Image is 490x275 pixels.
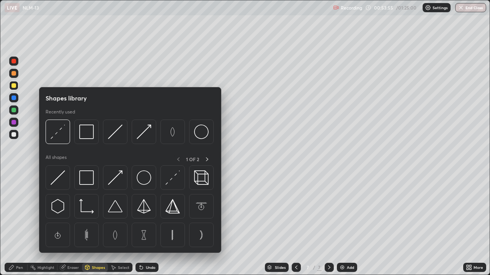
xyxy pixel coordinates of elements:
[46,109,75,115] p: Recently used
[458,5,464,11] img: end-class-cross
[51,125,65,139] img: svg+xml;charset=utf-8,%3Csvg%20xmlns%3D%22http%3A%2F%2Fwww.w3.org%2F2000%2Fsvg%22%20width%3D%2230...
[146,265,155,269] div: Undo
[341,5,362,11] p: Recording
[16,265,23,269] div: Pen
[137,170,151,185] img: svg+xml;charset=utf-8,%3Csvg%20xmlns%3D%22http%3A%2F%2Fwww.w3.org%2F2000%2Fsvg%22%20width%3D%2236...
[194,199,209,214] img: svg+xml;charset=utf-8,%3Csvg%20xmlns%3D%22http%3A%2F%2Fwww.w3.org%2F2000%2Fsvg%22%20width%3D%2265...
[92,265,105,269] div: Shapes
[46,94,87,103] h5: Shapes library
[51,228,65,242] img: svg+xml;charset=utf-8,%3Csvg%20xmlns%3D%22http%3A%2F%2Fwww.w3.org%2F2000%2Fsvg%22%20width%3D%2265...
[194,125,209,139] img: svg+xml;charset=utf-8,%3Csvg%20xmlns%3D%22http%3A%2F%2Fwww.w3.org%2F2000%2Fsvg%22%20width%3D%2236...
[79,199,94,214] img: svg+xml;charset=utf-8,%3Csvg%20xmlns%3D%22http%3A%2F%2Fwww.w3.org%2F2000%2Fsvg%22%20width%3D%2233...
[194,228,209,242] img: svg+xml;charset=utf-8,%3Csvg%20xmlns%3D%22http%3A%2F%2Fwww.w3.org%2F2000%2Fsvg%22%20width%3D%2265...
[455,3,486,12] button: End Class
[108,125,122,139] img: svg+xml;charset=utf-8,%3Csvg%20xmlns%3D%22http%3A%2F%2Fwww.w3.org%2F2000%2Fsvg%22%20width%3D%2230...
[347,265,354,269] div: Add
[108,199,122,214] img: svg+xml;charset=utf-8,%3Csvg%20xmlns%3D%22http%3A%2F%2Fwww.w3.org%2F2000%2Fsvg%22%20width%3D%2238...
[118,265,129,269] div: Select
[51,170,65,185] img: svg+xml;charset=utf-8,%3Csvg%20xmlns%3D%22http%3A%2F%2Fwww.w3.org%2F2000%2Fsvg%22%20width%3D%2230...
[304,265,312,270] div: 7
[79,228,94,242] img: svg+xml;charset=utf-8,%3Csvg%20xmlns%3D%22http%3A%2F%2Fwww.w3.org%2F2000%2Fsvg%22%20width%3D%2265...
[23,5,39,11] p: NLM-13
[137,228,151,242] img: svg+xml;charset=utf-8,%3Csvg%20xmlns%3D%22http%3A%2F%2Fwww.w3.org%2F2000%2Fsvg%22%20width%3D%2265...
[333,5,339,11] img: recording.375f2c34.svg
[38,265,54,269] div: Highlight
[186,156,199,162] p: 1 OF 2
[137,199,151,214] img: svg+xml;charset=utf-8,%3Csvg%20xmlns%3D%22http%3A%2F%2Fwww.w3.org%2F2000%2Fsvg%22%20width%3D%2234...
[275,265,286,269] div: Slides
[165,199,180,214] img: svg+xml;charset=utf-8,%3Csvg%20xmlns%3D%22http%3A%2F%2Fwww.w3.org%2F2000%2Fsvg%22%20width%3D%2234...
[165,125,180,139] img: svg+xml;charset=utf-8,%3Csvg%20xmlns%3D%22http%3A%2F%2Fwww.w3.org%2F2000%2Fsvg%22%20width%3D%2265...
[46,154,67,164] p: All shapes
[137,125,151,139] img: svg+xml;charset=utf-8,%3Csvg%20xmlns%3D%22http%3A%2F%2Fwww.w3.org%2F2000%2Fsvg%22%20width%3D%2230...
[51,199,65,214] img: svg+xml;charset=utf-8,%3Csvg%20xmlns%3D%22http%3A%2F%2Fwww.w3.org%2F2000%2Fsvg%22%20width%3D%2230...
[433,6,448,10] p: Settings
[108,170,122,185] img: svg+xml;charset=utf-8,%3Csvg%20xmlns%3D%22http%3A%2F%2Fwww.w3.org%2F2000%2Fsvg%22%20width%3D%2230...
[165,170,180,185] img: svg+xml;charset=utf-8,%3Csvg%20xmlns%3D%22http%3A%2F%2Fwww.w3.org%2F2000%2Fsvg%22%20width%3D%2230...
[67,265,79,269] div: Eraser
[79,125,94,139] img: svg+xml;charset=utf-8,%3Csvg%20xmlns%3D%22http%3A%2F%2Fwww.w3.org%2F2000%2Fsvg%22%20width%3D%2234...
[79,170,94,185] img: svg+xml;charset=utf-8,%3Csvg%20xmlns%3D%22http%3A%2F%2Fwww.w3.org%2F2000%2Fsvg%22%20width%3D%2234...
[108,228,122,242] img: svg+xml;charset=utf-8,%3Csvg%20xmlns%3D%22http%3A%2F%2Fwww.w3.org%2F2000%2Fsvg%22%20width%3D%2265...
[194,170,209,185] img: svg+xml;charset=utf-8,%3Csvg%20xmlns%3D%22http%3A%2F%2Fwww.w3.org%2F2000%2Fsvg%22%20width%3D%2235...
[317,264,322,271] div: 7
[165,228,180,242] img: svg+xml;charset=utf-8,%3Csvg%20xmlns%3D%22http%3A%2F%2Fwww.w3.org%2F2000%2Fsvg%22%20width%3D%2265...
[474,265,483,269] div: More
[313,265,315,270] div: /
[7,5,17,11] p: LIVE
[339,264,345,270] img: add-slide-button
[425,5,431,11] img: class-settings-icons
